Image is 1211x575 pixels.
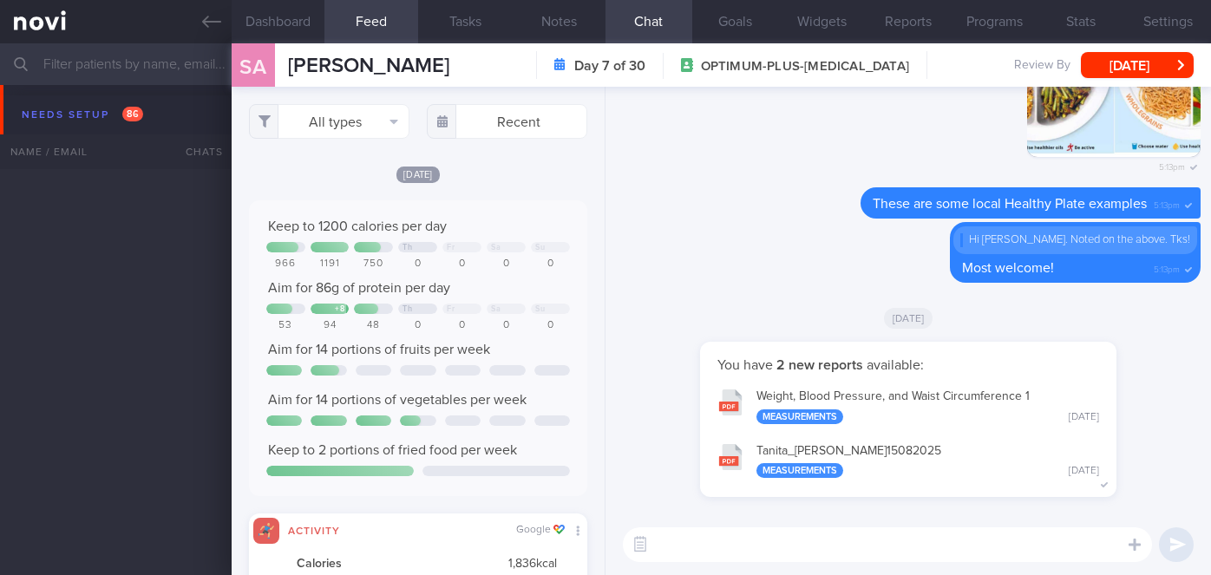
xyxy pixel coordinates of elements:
[398,258,437,271] div: 0
[962,261,1054,275] span: Most welcome!
[354,258,393,271] div: 750
[960,233,1190,247] div: Hi [PERSON_NAME]. Noted on the above. Tks!
[403,304,412,314] div: Th
[574,57,645,75] strong: Day 7 of 30
[756,389,1099,424] div: Weight, Blood Pressure, and Waist Circumference 1
[1081,52,1194,78] button: [DATE]
[297,557,342,572] strong: Calories
[442,258,481,271] div: 0
[288,56,449,76] span: [PERSON_NAME]
[1159,157,1185,173] span: 5:13pm
[447,304,455,314] div: Fr
[122,107,143,121] span: 86
[311,258,350,271] div: 1191
[756,444,1099,479] div: Tanita_ [PERSON_NAME] 15082025
[773,358,867,372] strong: 2 new reports
[535,304,545,314] div: Su
[491,304,501,314] div: Sa
[162,134,232,169] div: Chats
[1014,58,1070,74] span: Review By
[268,343,490,356] span: Aim for 14 portions of fruits per week
[491,243,501,252] div: Sa
[266,258,305,271] div: 966
[268,219,447,233] span: Keep to 1200 calories per day
[266,319,305,332] div: 53
[249,104,409,139] button: All types
[531,319,570,332] div: 0
[268,281,450,295] span: Aim for 86g of protein per day
[1154,259,1180,276] span: 5:13pm
[487,319,526,332] div: 0
[279,522,349,537] div: Activity
[354,319,393,332] div: 48
[1069,411,1099,424] div: [DATE]
[447,243,455,252] div: Fr
[873,197,1147,211] span: These are some local Healthy Plate examples
[220,33,285,100] div: SA
[709,433,1108,487] button: Tanita_[PERSON_NAME]15082025 Measurements [DATE]
[487,258,526,271] div: 0
[17,103,147,127] div: Needs setup
[884,308,933,329] span: [DATE]
[1154,195,1180,212] span: 5:13pm
[709,378,1108,433] button: Weight, Blood Pressure, and Waist Circumference 1 Measurements [DATE]
[398,319,437,332] div: 0
[508,557,557,572] span: 1,836 kcal
[756,463,843,478] div: Measurements
[516,524,565,537] div: Google
[403,243,412,252] div: Th
[268,443,517,457] span: Keep to 2 portions of fried food per week
[717,356,1099,374] p: You have available:
[756,409,843,424] div: Measurements
[268,393,527,407] span: Aim for 14 portions of vegetables per week
[396,167,440,183] span: [DATE]
[531,258,570,271] div: 0
[1069,465,1099,478] div: [DATE]
[535,243,545,252] div: Su
[311,319,350,332] div: 94
[335,304,344,314] div: + 8
[442,319,481,332] div: 0
[701,58,909,75] span: OPTIMUM-PLUS-[MEDICAL_DATA]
